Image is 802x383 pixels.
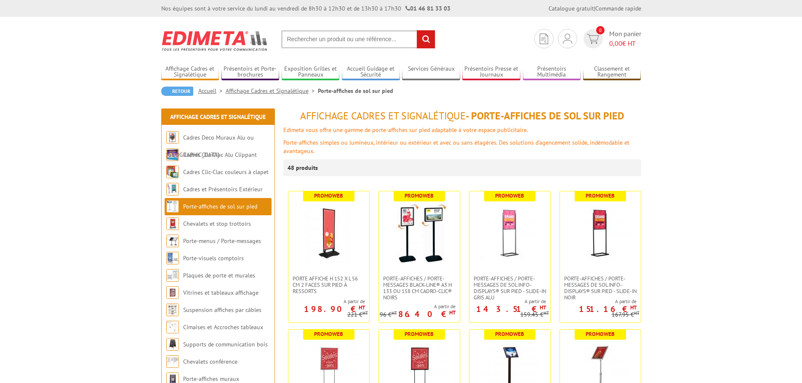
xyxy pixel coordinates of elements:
[166,304,179,316] img: Suspension affiches par câbles
[161,87,193,96] a: Retour
[540,34,548,44] img: devis rapide
[183,358,237,365] a: Chevalets conférence
[166,355,179,368] img: Chevalets conférence
[183,375,239,383] a: Porte-affiches muraux
[612,312,639,318] p: 167.95 €
[226,87,318,95] a: Affichage Cadres et Signalétique
[462,65,520,79] a: Présentoirs Presse et Journaux
[609,39,641,48] span: € HT
[469,298,546,305] span: A partir de
[579,306,637,312] p: 151.16 €
[560,275,641,301] a: Porte-affiches / Porte-messages de sol Info-Displays® sur pied - Slide-in Noir
[183,306,261,314] a: Suspension affiches par câbles
[183,254,244,262] a: Porte-visuels comptoirs
[630,304,637,311] sup: HT
[166,166,179,178] img: Cadres Clic-Clac couleurs à clapet
[390,204,449,263] img: Porte-affiches / Porte-messages Black-Line® A3 H 133 ou 158 cm Cadro-Clic® noirs
[405,5,450,12] strong: 01 46 81 33 03
[299,204,358,263] img: Porte Affiche H 152 x L 56 cm 2 faces sur pied à ressorts
[520,312,549,318] p: 159.45 €
[166,131,179,144] img: Cadres Deco Muraux Alu ou Bois
[293,275,365,294] span: Porte Affiche H 152 x L 56 cm 2 faces sur pied à ressorts
[183,237,261,245] a: Porte-menus / Porte-messages
[166,217,179,230] img: Chevalets et stop trottoirs
[469,275,550,301] a: Porte-affiches / Porte-messages de sol Info-Displays® sur pied - Slide-in Gris Alu
[183,323,263,331] a: Cimaises et Accroches tableaux
[564,275,637,301] span: Porte-affiches / Porte-messages de sol Info-Displays® sur pied - Slide-in Noir
[221,65,280,79] a: Présentoirs et Porte-brochures
[166,321,179,333] img: Cimaises et Accroches tableaux
[379,275,460,301] a: Porte-affiches / Porte-messages Black-Line® A3 H 133 ou 158 cm Cadro-Clic® noirs
[198,87,226,95] a: Accueil
[282,65,340,79] a: Exposition Grilles et Panneaux
[634,310,639,316] sup: HT
[166,235,179,247] img: Porte-menus / Porte-messages
[549,4,641,13] div: |
[405,330,434,338] b: Promoweb
[586,192,615,199] b: Promoweb
[183,185,263,193] a: Cadres et Présentoirs Extérieur
[183,289,258,296] a: Vitrines et tableaux affichage
[495,330,524,338] b: Promoweb
[283,126,528,134] font: Edimeta vous offre une gamme de porte-affiches sur pied adaptable à votre espace publicitaire.
[383,275,456,301] span: Porte-affiches / Porte-messages Black-Line® A3 H 133 ou 158 cm Cadro-Clic® noirs
[300,109,466,122] span: Affichage Cadres et Signalétique
[398,312,456,317] p: 86.40 €
[405,192,434,199] b: Promoweb
[342,65,400,79] a: Accueil Guidage et Sécurité
[170,113,266,121] a: Affichage Cadres et Signalétique
[417,30,435,48] input: rechercher
[314,330,343,338] b: Promoweb
[283,139,629,155] font: Porte-affiches simples ou lumineux, intérieur ou extérieur et avec ou sans étagères. Des solution...
[288,275,369,294] a: Porte Affiche H 152 x L 56 cm 2 faces sur pied à ressorts
[449,309,456,316] sup: HT
[583,65,641,79] a: Classement et Rangement
[183,168,269,176] a: Cadres Clic-Clac couleurs à clapet
[595,5,641,12] a: Commande rapide
[166,252,179,264] img: Porte-visuels comptoirs
[596,26,605,34] span: 0
[183,151,257,158] a: Cadres Clic-Clac Alu Clippant
[609,39,622,48] span: 0,00
[380,303,456,310] span: A partir de
[304,306,365,312] p: 198.90 €
[166,200,179,213] img: Porte-affiches de sol sur pied
[183,220,251,227] a: Chevalets et stop trottoirs
[549,5,594,12] a: Catalogue gratuit
[161,4,450,13] div: Nos équipes sont à votre service du lundi au vendredi de 8h30 à 12h30 et de 13h30 à 17h30
[474,275,546,301] span: Porte-affiches / Porte-messages de sol Info-Displays® sur pied - Slide-in Gris Alu
[392,310,397,316] sup: HT
[495,192,524,199] b: Promoweb
[288,298,365,305] span: A partir de
[183,341,268,348] a: Supports de communication bois
[166,183,179,195] img: Cadres et Présentoirs Extérieur
[362,310,368,316] sup: HT
[161,65,219,79] a: Affichage Cadres et Signalétique
[161,25,269,56] img: Edimeta
[347,312,368,318] p: 221 €
[480,204,539,263] img: Porte-affiches / Porte-messages de sol Info-Displays® sur pied - Slide-in Gris Alu
[563,34,572,44] img: devis rapide
[359,304,365,311] sup: HT
[380,312,397,318] p: 96 €
[318,87,393,95] li: Porte-affiches de sol sur pied
[281,30,435,48] input: Rechercher un produit ou une référence...
[183,203,257,210] a: Porte-affiches de sol sur pied
[523,65,581,79] a: Présentoirs Multimédia
[283,111,641,122] h1: - Porte-affiches de sol sur pied
[560,298,637,305] span: A partir de
[571,204,630,263] img: Porte-affiches / Porte-messages de sol Info-Displays® sur pied - Slide-in Noir
[586,330,615,338] b: Promoweb
[581,29,641,48] a: devis rapide 0 Mon panier 0,00€ HT
[402,65,460,79] a: Services Généraux
[183,272,255,279] a: Plaques de porte et murales
[166,286,179,299] img: Vitrines et tableaux affichage
[288,159,319,176] p: 48 produits
[609,29,641,48] span: Mon panier
[544,310,549,316] sup: HT
[166,269,179,282] img: Plaques de porte et murales
[587,34,599,44] img: devis rapide
[540,304,546,311] sup: HT
[166,338,179,351] img: Supports de communication bois
[476,306,546,312] p: 143.51 €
